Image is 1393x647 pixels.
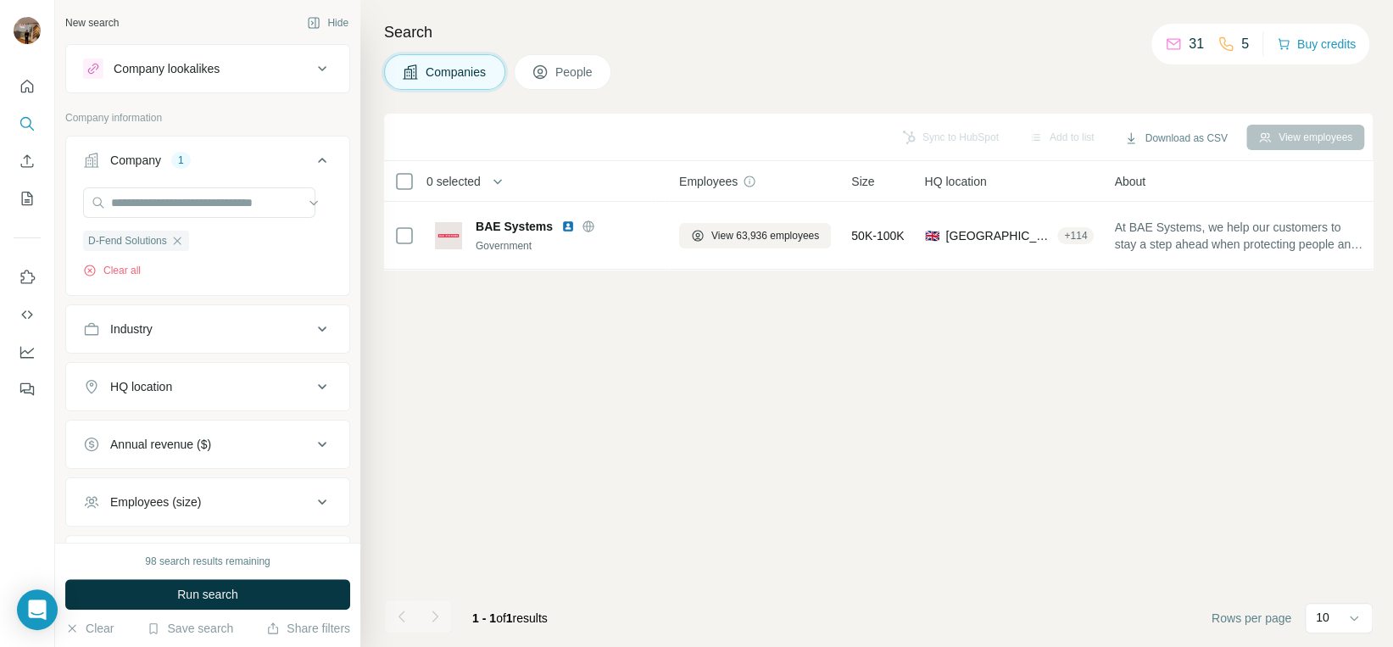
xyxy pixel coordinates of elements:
[65,110,350,125] p: Company information
[177,586,238,603] span: Run search
[1057,228,1094,243] div: + 114
[65,620,114,637] button: Clear
[1316,609,1329,626] p: 10
[384,20,1373,44] h4: Search
[114,60,220,77] div: Company lookalikes
[145,554,270,569] div: 98 search results remaining
[14,262,41,293] button: Use Surfe on LinkedIn
[1277,32,1356,56] button: Buy credits
[14,109,41,139] button: Search
[426,173,481,190] span: 0 selected
[66,482,349,522] button: Employees (size)
[14,374,41,404] button: Feedback
[1112,125,1239,151] button: Download as CSV
[65,15,119,31] div: New search
[110,321,153,337] div: Industry
[1114,173,1145,190] span: About
[506,611,513,625] span: 1
[266,620,350,637] button: Share filters
[66,309,349,349] button: Industry
[110,436,211,453] div: Annual revenue ($)
[1212,610,1291,627] span: Rows per page
[561,220,575,233] img: LinkedIn logo
[110,152,161,169] div: Company
[171,153,191,168] div: 1
[66,366,349,407] button: HQ location
[476,218,553,235] span: BAE Systems
[496,611,506,625] span: of
[66,539,349,580] button: Technologies
[295,10,360,36] button: Hide
[110,494,201,510] div: Employees (size)
[679,223,831,248] button: View 63,936 employees
[472,611,496,625] span: 1 - 1
[1189,34,1204,54] p: 31
[66,424,349,465] button: Annual revenue ($)
[1241,34,1249,54] p: 5
[1114,219,1365,253] span: At BAE Systems, we help our customers to stay a step ahead when protecting people and national se...
[83,263,141,278] button: Clear all
[88,233,167,248] span: D-Fend Solutions
[945,227,1050,244] span: [GEOGRAPHIC_DATA], [GEOGRAPHIC_DATA], [GEOGRAPHIC_DATA]
[426,64,488,81] span: Companies
[679,173,738,190] span: Employees
[66,48,349,89] button: Company lookalikes
[65,579,350,610] button: Run search
[851,227,904,244] span: 50K-100K
[555,64,594,81] span: People
[476,238,659,254] div: Government
[14,71,41,102] button: Quick start
[435,222,462,249] img: Logo of BAE Systems
[14,17,41,44] img: Avatar
[110,378,172,395] div: HQ location
[851,173,874,190] span: Size
[924,227,939,244] span: 🇬🇧
[17,589,58,630] div: Open Intercom Messenger
[66,140,349,187] button: Company1
[147,620,233,637] button: Save search
[924,173,986,190] span: HQ location
[14,299,41,330] button: Use Surfe API
[14,183,41,214] button: My lists
[14,146,41,176] button: Enrich CSV
[711,228,819,243] span: View 63,936 employees
[472,611,548,625] span: results
[14,337,41,367] button: Dashboard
